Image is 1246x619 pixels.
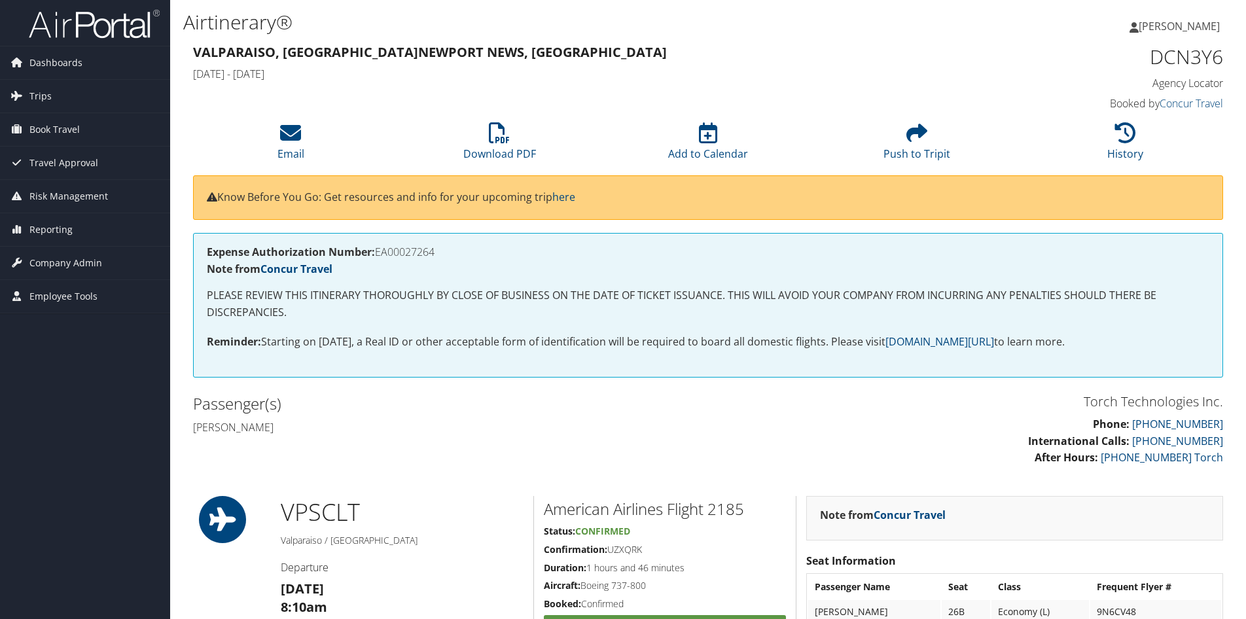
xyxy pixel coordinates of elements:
h5: UZXQRK [544,543,786,556]
a: Push to Tripit [883,130,950,161]
a: Concur Travel [874,508,946,522]
a: Concur Travel [1160,96,1223,111]
strong: [DATE] [281,580,324,597]
strong: Booked: [544,597,581,610]
span: Book Travel [29,113,80,146]
span: Trips [29,80,52,113]
img: airportal-logo.png [29,9,160,39]
strong: International Calls: [1028,434,1130,448]
h2: American Airlines Flight 2185 [544,498,786,520]
th: Frequent Flyer # [1090,575,1221,599]
h1: Airtinerary® [183,9,883,36]
th: Class [991,575,1088,599]
p: PLEASE REVIEW THIS ITINERARY THOROUGHLY BY CLOSE OF BUSINESS ON THE DATE OF TICKET ISSUANCE. THIS... [207,287,1209,321]
span: Risk Management [29,180,108,213]
h5: Confirmed [544,597,786,610]
a: [DOMAIN_NAME][URL] [885,334,994,349]
span: [PERSON_NAME] [1139,19,1220,33]
h4: EA00027264 [207,247,1209,257]
h3: Torch Technologies Inc. [718,393,1223,411]
h4: Departure [281,560,524,575]
strong: 8:10am [281,598,327,616]
a: [PHONE_NUMBER] Torch [1101,450,1223,465]
a: [PHONE_NUMBER] [1132,434,1223,448]
p: Starting on [DATE], a Real ID or other acceptable form of identification will be required to boar... [207,334,1209,351]
a: Download PDF [463,130,536,161]
strong: Duration: [544,561,586,574]
h4: Agency Locator [980,76,1223,90]
span: Company Admin [29,247,102,279]
strong: Note from [207,262,332,276]
strong: Valparaiso, [GEOGRAPHIC_DATA] Newport News, [GEOGRAPHIC_DATA] [193,43,667,61]
span: Employee Tools [29,280,98,313]
h2: Passenger(s) [193,393,698,415]
a: [PHONE_NUMBER] [1132,417,1223,431]
span: Reporting [29,213,73,246]
a: Concur Travel [260,262,332,276]
a: Add to Calendar [668,130,748,161]
a: Email [277,130,304,161]
h5: Boeing 737-800 [544,579,786,592]
strong: Aircraft: [544,579,580,592]
a: here [552,190,575,204]
strong: After Hours: [1035,450,1098,465]
h4: [DATE] - [DATE] [193,67,961,81]
strong: Seat Information [806,554,896,568]
span: Confirmed [575,525,630,537]
strong: Expense Authorization Number: [207,245,375,259]
th: Passenger Name [808,575,940,599]
strong: Phone: [1093,417,1130,431]
span: Dashboards [29,46,82,79]
h4: [PERSON_NAME] [193,420,698,434]
a: History [1107,130,1143,161]
h5: Valparaiso / [GEOGRAPHIC_DATA] [281,534,524,547]
h1: DCN3Y6 [980,43,1223,71]
h4: Booked by [980,96,1223,111]
p: Know Before You Go: Get resources and info for your upcoming trip [207,189,1209,206]
h1: VPS CLT [281,496,524,529]
strong: Reminder: [207,334,261,349]
h5: 1 hours and 46 minutes [544,561,786,575]
strong: Confirmation: [544,543,607,556]
strong: Status: [544,525,575,537]
a: [PERSON_NAME] [1130,7,1233,46]
th: Seat [942,575,991,599]
span: Travel Approval [29,147,98,179]
strong: Note from [820,508,946,522]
